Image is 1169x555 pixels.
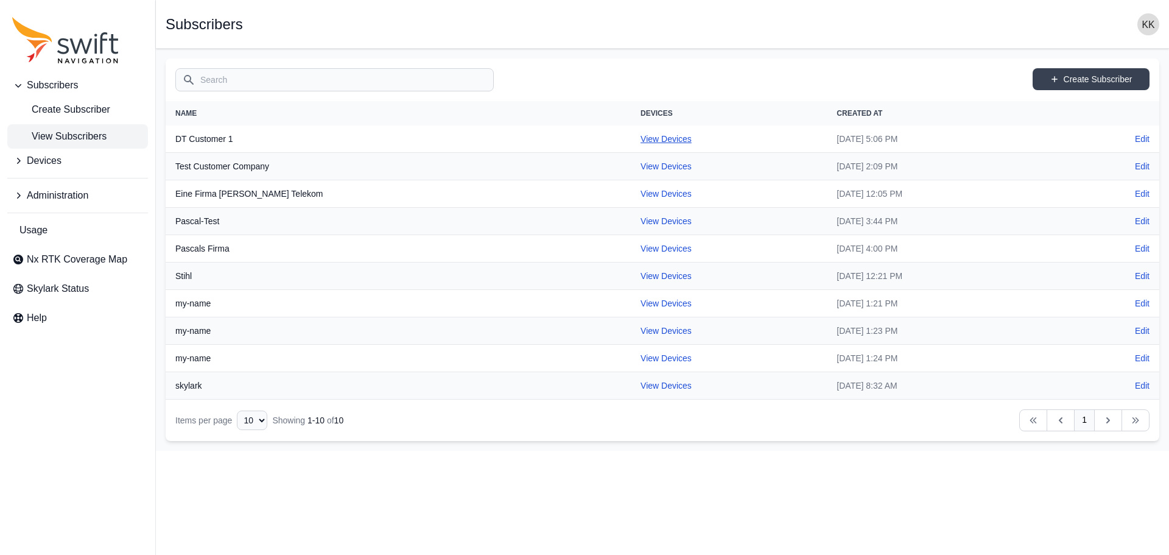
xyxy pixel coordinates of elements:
[827,263,1064,290] td: [DATE] 12:21 PM
[175,68,494,91] input: Search
[1135,160,1150,172] a: Edit
[1135,352,1150,364] a: Edit
[175,415,232,425] span: Items per page
[7,218,148,242] a: Usage
[7,183,148,208] button: Administration
[641,134,692,144] a: View Devices
[166,125,631,153] th: DT Customer 1
[827,153,1064,180] td: [DATE] 2:09 PM
[1135,215,1150,227] a: Edit
[19,223,47,238] span: Usage
[12,129,107,144] span: View Subscribers
[827,290,1064,317] td: [DATE] 1:21 PM
[7,247,148,272] a: Nx RTK Coverage Map
[827,235,1064,263] td: [DATE] 4:00 PM
[1135,270,1150,282] a: Edit
[641,299,692,308] a: View Devices
[641,381,692,391] a: View Devices
[166,263,631,290] th: Stihl
[7,277,148,301] a: Skylark Status
[27,252,127,267] span: Nx RTK Coverage Map
[641,216,692,226] a: View Devices
[1135,297,1150,309] a: Edit
[827,345,1064,372] td: [DATE] 1:24 PM
[27,188,88,203] span: Administration
[1135,380,1150,392] a: Edit
[1074,409,1095,431] a: 1
[641,326,692,336] a: View Devices
[27,311,47,325] span: Help
[1135,242,1150,255] a: Edit
[641,271,692,281] a: View Devices
[827,101,1064,125] th: Created At
[7,306,148,330] a: Help
[166,235,631,263] th: Pascals Firma
[827,180,1064,208] td: [DATE] 12:05 PM
[1135,133,1150,145] a: Edit
[827,317,1064,345] td: [DATE] 1:23 PM
[166,345,631,372] th: my-name
[1135,188,1150,200] a: Edit
[166,180,631,208] th: Eine Firma [PERSON_NAME] Telekom
[166,372,631,400] th: skylark
[641,244,692,253] a: View Devices
[166,208,631,235] th: Pascal-Test
[27,281,89,296] span: Skylark Status
[631,101,827,125] th: Devices
[334,415,344,425] span: 10
[1033,68,1150,90] a: Create Subscriber
[166,400,1159,441] nav: Table navigation
[827,125,1064,153] td: [DATE] 5:06 PM
[1135,325,1150,337] a: Edit
[27,78,78,93] span: Subscribers
[237,411,267,430] select: Display Limit
[272,414,343,426] div: Showing of
[166,290,631,317] th: my-name
[7,149,148,173] button: Devices
[166,17,243,32] h1: Subscribers
[827,208,1064,235] td: [DATE] 3:44 PM
[827,372,1064,400] td: [DATE] 8:32 AM
[641,189,692,199] a: View Devices
[166,101,631,125] th: Name
[166,153,631,180] th: Test Customer Company
[12,102,110,117] span: Create Subscriber
[7,73,148,97] button: Subscribers
[641,161,692,171] a: View Devices
[166,317,631,345] th: my-name
[1137,13,1159,35] img: user photo
[307,415,325,425] span: 1 - 10
[641,353,692,363] a: View Devices
[7,124,148,149] a: View Subscribers
[27,154,61,168] span: Devices
[7,97,148,122] a: Create Subscriber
